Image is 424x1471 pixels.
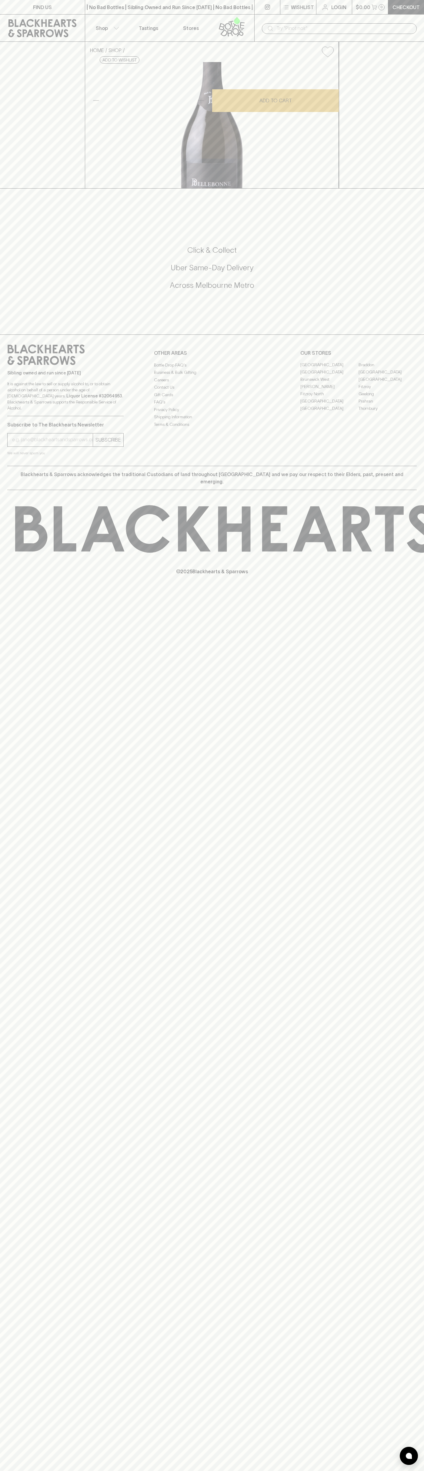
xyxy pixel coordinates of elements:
[291,4,314,11] p: Wishlist
[33,4,52,11] p: FIND US
[109,48,122,53] a: SHOP
[154,421,270,428] a: Terms & Conditions
[300,405,359,412] a: [GEOGRAPHIC_DATA]
[85,15,128,41] button: Shop
[96,25,108,32] p: Shop
[7,280,417,290] h5: Across Melbourne Metro
[259,97,292,104] p: ADD TO CART
[359,383,417,390] a: Fitzroy
[93,433,123,446] button: SUBSCRIBE
[319,44,336,60] button: Add to wishlist
[406,1453,412,1459] img: bubble-icon
[7,381,124,411] p: It is against the law to sell or supply alcohol to, or to obtain alcohol on behalf of a person un...
[300,361,359,369] a: [GEOGRAPHIC_DATA]
[300,349,417,357] p: OUR STORES
[90,48,104,53] a: HOME
[154,376,270,383] a: Careers
[359,390,417,398] a: Geelong
[359,398,417,405] a: Prahran
[139,25,158,32] p: Tastings
[154,413,270,421] a: Shipping Information
[183,25,199,32] p: Stores
[7,245,417,255] h5: Click & Collect
[331,4,346,11] p: Login
[359,361,417,369] a: Braddon
[12,471,412,485] p: Blackhearts & Sparrows acknowledges the traditional Custodians of land throughout [GEOGRAPHIC_DAT...
[7,263,417,273] h5: Uber Same-Day Delivery
[154,391,270,398] a: Gift Cards
[300,398,359,405] a: [GEOGRAPHIC_DATA]
[300,383,359,390] a: [PERSON_NAME]
[154,349,270,357] p: OTHER AREAS
[392,4,420,11] p: Checkout
[154,384,270,391] a: Contact Us
[100,56,139,64] button: Add to wishlist
[359,405,417,412] a: Thornbury
[170,15,212,41] a: Stores
[380,5,383,9] p: 0
[7,221,417,322] div: Call to action block
[85,62,339,188] img: 41070.png
[300,369,359,376] a: [GEOGRAPHIC_DATA]
[127,15,170,41] a: Tastings
[7,370,124,376] p: Sibling owned and run since [DATE]
[300,390,359,398] a: Fitzroy North
[7,450,124,456] p: We will never spam you
[212,89,339,112] button: ADD TO CART
[154,399,270,406] a: FAQ's
[154,369,270,376] a: Business & Bulk Gifting
[300,376,359,383] a: Brunswick West
[359,369,417,376] a: [GEOGRAPHIC_DATA]
[66,393,122,398] strong: Liquor License #32064953
[359,376,417,383] a: [GEOGRAPHIC_DATA]
[276,24,412,33] input: Try "Pinot noir"
[154,406,270,413] a: Privacy Policy
[12,435,93,445] input: e.g. jane@blackheartsandsparrows.com.au
[95,436,121,443] p: SUBSCRIBE
[7,421,124,428] p: Subscribe to The Blackhearts Newsletter
[154,361,270,369] a: Bottle Drop FAQ's
[356,4,370,11] p: $0.00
